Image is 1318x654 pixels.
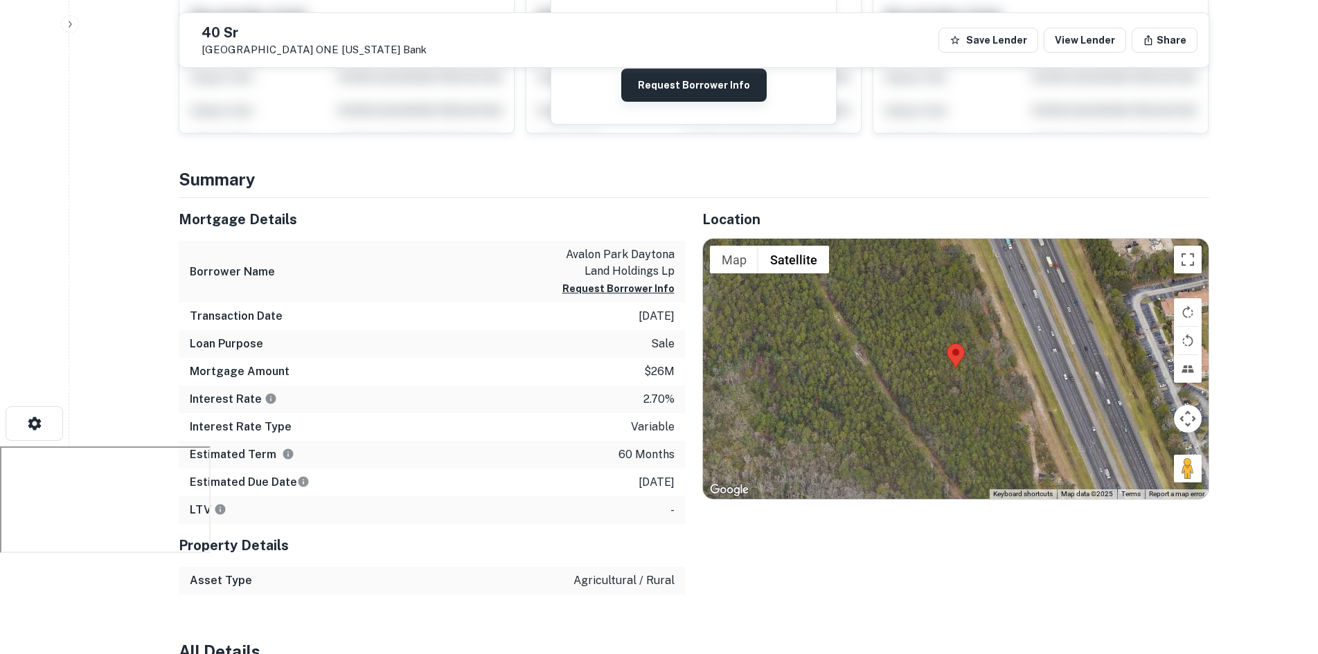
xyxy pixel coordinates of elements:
[573,572,675,589] p: agricultural / rural
[282,448,294,460] svg: Term is based on a standard schedule for this type of loan.
[1174,455,1202,482] button: Drag Pegman onto the map to open Street View
[758,246,829,273] button: Show satellite imagery
[706,481,752,499] img: Google
[670,502,675,518] p: -
[1174,246,1202,273] button: Toggle fullscreen view
[1061,490,1113,498] span: Map data ©2025
[202,26,427,39] h5: 40 Sr
[644,363,675,380] p: $26m
[190,572,252,589] h6: Asset Type
[1132,28,1197,53] button: Share
[190,336,263,352] h6: Loan Purpose
[1044,28,1126,53] a: View Lender
[643,391,675,408] p: 2.70%
[297,475,310,488] svg: Estimate is based on a standard schedule for this type of loan.
[179,535,686,556] h5: Property Details
[639,308,675,325] p: [DATE]
[639,474,675,491] p: [DATE]
[651,336,675,352] p: sale
[190,264,275,280] h6: Borrower Name
[179,209,686,230] h5: Mortgage Details
[1121,490,1141,498] a: Terms (opens in new tab)
[190,308,283,325] h6: Transaction Date
[316,44,427,55] a: ONE [US_STATE] Bank
[190,474,310,491] h6: Estimated Due Date
[631,419,675,435] p: variable
[993,489,1053,499] button: Keyboard shortcuts
[1249,543,1318,610] iframe: Chat Widget
[265,392,277,405] svg: The interest rates displayed on the website are for informational purposes only and may be report...
[202,44,427,56] p: [GEOGRAPHIC_DATA]
[190,363,290,380] h6: Mortgage Amount
[1149,490,1204,498] a: Report a map error
[1174,298,1202,326] button: Rotate map clockwise
[190,419,292,435] h6: Interest Rate Type
[190,391,277,408] h6: Interest Rate
[550,246,675,280] p: avalon park daytona land holdings lp
[1174,405,1202,433] button: Map camera controls
[618,446,675,463] p: 60 months
[710,246,758,273] button: Show street map
[562,280,675,297] button: Request Borrower Info
[1174,355,1202,383] button: Tilt map
[706,481,752,499] a: Open this area in Google Maps (opens a new window)
[190,446,294,463] h6: Estimated Term
[214,503,226,516] svg: LTVs displayed on the website are for informational purposes only and may be reported incorrectly...
[702,209,1209,230] h5: Location
[179,167,1209,192] h4: Summary
[938,28,1038,53] button: Save Lender
[621,69,767,102] button: Request Borrower Info
[1174,327,1202,354] button: Rotate map counterclockwise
